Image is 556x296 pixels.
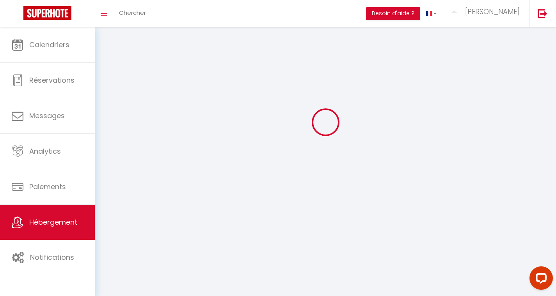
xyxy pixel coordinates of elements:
[23,6,71,20] img: Super Booking
[29,217,77,227] span: Hébergement
[30,252,74,262] span: Notifications
[523,263,556,296] iframe: LiveChat chat widget
[29,182,66,191] span: Paiements
[538,9,547,18] img: logout
[448,8,460,16] img: ...
[119,9,146,17] span: Chercher
[366,7,420,20] button: Besoin d'aide ?
[465,7,520,16] span: [PERSON_NAME]
[29,111,65,121] span: Messages
[29,146,61,156] span: Analytics
[29,40,69,50] span: Calendriers
[29,75,75,85] span: Réservations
